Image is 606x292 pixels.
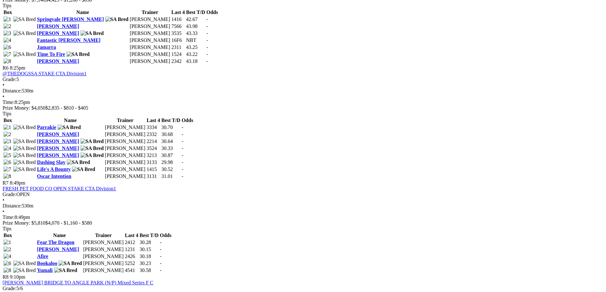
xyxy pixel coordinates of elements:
[186,58,205,65] td: 43.18
[3,17,11,22] img: 1
[146,166,160,173] td: 1415
[139,232,159,239] th: Best T/D
[206,58,208,64] span: -
[3,37,11,43] img: 4
[105,152,146,159] td: [PERSON_NAME]
[13,17,36,22] img: SA Bred
[161,152,181,159] td: 30.87
[3,214,15,220] span: Time:
[37,44,56,50] a: Jamarra
[37,254,48,259] a: Afire
[3,10,12,15] span: Box
[146,173,160,180] td: 3131
[45,105,88,111] span: $2,835 - $810 - $405
[3,203,22,208] span: Distance:
[161,138,181,145] td: 30.64
[125,260,139,267] td: 5252
[129,9,171,16] th: Trainer
[171,16,185,23] td: 1416
[59,261,82,266] img: SA Bred
[3,99,15,105] span: Time:
[3,65,9,71] span: R6
[161,145,181,152] td: 30.33
[83,260,124,267] td: [PERSON_NAME]
[182,153,183,158] span: -
[161,131,181,138] td: 30.68
[186,23,205,30] td: 43.98
[45,220,92,226] span: $4,070 - $1,160 - $580
[139,267,159,274] td: 30.58
[13,51,36,57] img: SA Bred
[3,153,11,158] img: 5
[37,261,57,266] a: Bookaloo
[3,214,603,220] div: 8:49pm
[186,16,205,23] td: 42.67
[129,58,171,65] td: [PERSON_NAME]
[125,253,139,260] td: 2426
[171,37,185,44] td: 16F6
[3,274,9,280] span: R8
[146,131,160,138] td: 2332
[3,173,11,179] img: 8
[80,139,104,144] img: SA Bred
[80,146,104,151] img: SA Bred
[3,94,4,99] span: •
[171,51,185,58] td: 1524
[206,9,218,16] th: Odds
[3,132,11,137] img: 2
[3,3,11,8] span: Tips
[105,117,146,124] th: Trainer
[37,173,71,179] a: Oscar Intention
[3,254,11,259] img: 4
[3,166,11,172] img: 7
[3,160,11,165] img: 6
[37,58,79,64] a: [PERSON_NAME]
[105,131,146,138] td: [PERSON_NAME]
[105,166,146,173] td: [PERSON_NAME]
[37,166,71,172] a: Life's A Bounty
[186,51,205,58] td: 43.22
[80,31,104,36] img: SA Bred
[37,17,104,22] a: Springvale [PERSON_NAME]
[105,145,146,152] td: [PERSON_NAME]
[182,139,183,144] span: -
[139,246,159,253] td: 30.15
[37,51,65,57] a: Time To Fire
[3,88,22,93] span: Distance:
[66,51,90,57] img: SA Bred
[13,268,36,273] img: SA Bred
[129,37,171,44] td: [PERSON_NAME]
[182,125,183,130] span: -
[83,253,124,260] td: [PERSON_NAME]
[37,9,129,16] th: Name
[3,197,4,203] span: •
[3,31,11,36] img: 3
[3,286,603,291] div: 5/6
[72,166,95,172] img: SA Bred
[37,31,79,36] a: [PERSON_NAME]
[105,17,129,22] img: SA Bred
[160,254,162,259] span: -
[3,247,11,252] img: 2
[160,240,162,245] span: -
[10,274,25,280] span: 9:10pm
[146,145,160,152] td: 3524
[37,160,65,165] a: Dashing Slay
[13,31,36,36] img: SA Bred
[58,125,81,130] img: SA Bred
[3,186,116,191] a: FRESH PET FOOD CO OPEN STAKE CTA Division1
[160,261,162,266] span: -
[3,139,11,144] img: 3
[125,246,139,253] td: 1231
[67,160,90,165] img: SA Bred
[105,159,146,166] td: [PERSON_NAME]
[37,24,79,29] a: [PERSON_NAME]
[146,117,160,124] th: Last 4
[129,44,171,51] td: [PERSON_NAME]
[3,24,11,29] img: 2
[125,232,139,239] th: Last 4
[3,125,11,130] img: 1
[83,239,124,246] td: [PERSON_NAME]
[171,58,185,65] td: 2342
[181,117,193,124] th: Odds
